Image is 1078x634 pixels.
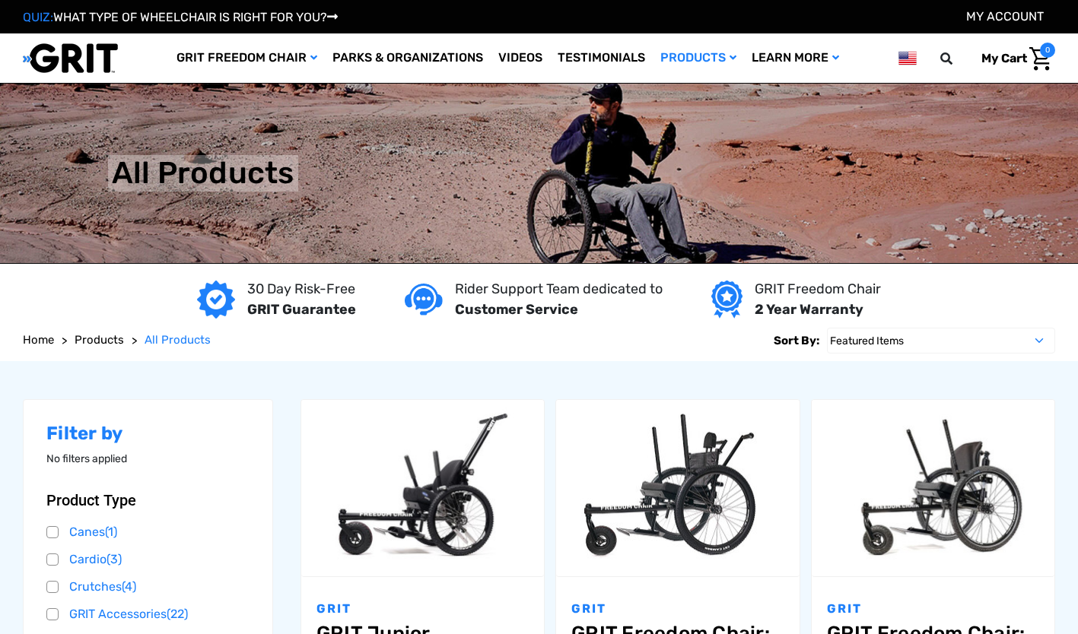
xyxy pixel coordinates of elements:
span: 0 [1040,43,1055,58]
span: My Cart [981,51,1027,65]
span: (1) [105,525,117,539]
h2: Filter by [46,423,250,445]
img: GRIT Junior: GRIT Freedom Chair all terrain wheelchair engineered specifically for kids [301,407,544,569]
a: All Products [145,331,211,349]
strong: GRIT Guarantee [247,301,356,318]
a: Products [75,331,124,349]
a: GRIT Junior,$4,995.00 [301,400,544,576]
a: GRIT Freedom Chair [169,33,325,83]
span: QUIZ: [23,10,53,24]
a: QUIZ:WHAT TYPE OF WHEELCHAIR IS RIGHT FOR YOU? [23,10,338,24]
strong: Customer Service [455,301,578,318]
a: GRIT Freedom Chair: Spartan,$3,995.00 [556,400,799,576]
span: Home [23,333,54,347]
a: Account [966,9,1044,24]
img: Cart [1029,47,1051,71]
a: Cardio(3) [46,548,250,571]
strong: 2 Year Warranty [755,301,863,318]
span: (4) [122,579,136,594]
label: Sort By: [774,328,819,353]
p: GRIT [316,600,529,618]
p: GRIT [571,600,784,618]
span: (22) [167,607,188,621]
span: (3) [107,552,122,566]
img: Customer service [405,284,443,315]
a: Parks & Organizations [325,33,491,83]
input: Search [947,43,970,74]
img: Year warranty [711,281,743,319]
span: Product Type [46,491,136,509]
a: Products [653,33,744,83]
a: Videos [491,33,550,83]
img: GRIT All-Terrain Wheelchair and Mobility Equipment [23,43,118,74]
a: Home [23,331,54,349]
span: All Products [145,333,211,347]
a: GRIT Freedom Chair: Pro,$5,495.00 [812,400,1054,576]
img: us.png [898,49,917,68]
a: Crutches(4) [46,575,250,598]
p: GRIT [827,600,1039,618]
p: No filters applied [46,451,250,467]
a: Cart with 0 items [970,43,1055,74]
p: GRIT Freedom Chair [755,279,881,300]
a: Learn More [744,33,847,83]
span: Products [75,333,124,347]
button: Product Type [46,491,250,509]
h1: All Products [112,155,294,192]
a: GRIT Accessories(22) [46,603,250,626]
img: GRIT Freedom Chair Pro: the Pro model shown including contoured Invacare Matrx seatback, Spinergy... [812,407,1054,569]
p: 30 Day Risk-Free [247,279,356,300]
a: Canes(1) [46,521,250,544]
p: Rider Support Team dedicated to [455,279,663,300]
a: Testimonials [550,33,653,83]
img: GRIT Freedom Chair: Spartan [556,407,799,569]
img: GRIT Guarantee [197,281,235,319]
